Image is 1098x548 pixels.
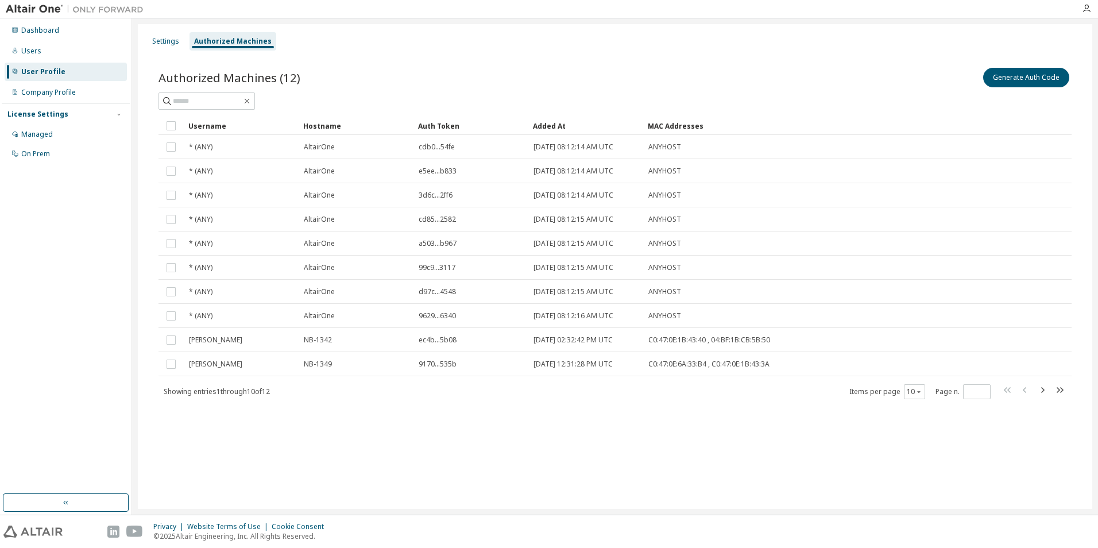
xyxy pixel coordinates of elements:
[419,360,457,369] span: 9170...535b
[935,384,991,399] span: Page n.
[648,215,681,224] span: ANYHOST
[187,522,272,531] div: Website Terms of Use
[304,142,335,152] span: AltairOne
[152,37,179,46] div: Settings
[533,263,613,272] span: [DATE] 08:12:15 AM UTC
[21,149,50,159] div: On Prem
[419,215,456,224] span: cd85...2582
[648,335,770,345] span: C0:47:0E:1B:43:40 , 04:BF:1B:CB:5B:50
[189,360,242,369] span: [PERSON_NAME]
[648,239,681,248] span: ANYHOST
[189,142,212,152] span: * (ANY)
[419,335,457,345] span: ec4b...5b08
[304,287,335,296] span: AltairOne
[648,167,681,176] span: ANYHOST
[153,522,187,531] div: Privacy
[533,117,639,135] div: Added At
[3,526,63,538] img: altair_logo.svg
[164,387,270,396] span: Showing entries 1 through 10 of 12
[304,215,335,224] span: AltairOne
[648,311,681,321] span: ANYHOST
[849,384,925,399] span: Items per page
[189,191,212,200] span: * (ANY)
[153,531,331,541] p: © 2025 Altair Engineering, Inc. All Rights Reserved.
[533,142,613,152] span: [DATE] 08:12:14 AM UTC
[304,360,332,369] span: NB-1349
[126,526,143,538] img: youtube.svg
[533,167,613,176] span: [DATE] 08:12:14 AM UTC
[648,142,681,152] span: ANYHOST
[304,191,335,200] span: AltairOne
[303,117,409,135] div: Hostname
[983,68,1069,87] button: Generate Auth Code
[419,263,455,272] span: 99c9...3117
[189,167,212,176] span: * (ANY)
[533,287,613,296] span: [DATE] 08:12:15 AM UTC
[648,360,770,369] span: C0:47:0E:6A:33:B4 , C0:47:0E:1B:43:3A
[419,142,455,152] span: cdb0...54fe
[7,110,68,119] div: License Settings
[189,287,212,296] span: * (ANY)
[648,263,681,272] span: ANYHOST
[533,360,613,369] span: [DATE] 12:31:28 PM UTC
[419,239,457,248] span: a503...b967
[419,167,457,176] span: e5ee...b833
[419,311,456,321] span: 9629...6340
[304,263,335,272] span: AltairOne
[21,88,76,97] div: Company Profile
[418,117,524,135] div: Auth Token
[6,3,149,15] img: Altair One
[194,37,272,46] div: Authorized Machines
[533,191,613,200] span: [DATE] 08:12:14 AM UTC
[189,239,212,248] span: * (ANY)
[107,526,119,538] img: linkedin.svg
[304,335,332,345] span: NB-1342
[533,215,613,224] span: [DATE] 08:12:15 AM UTC
[189,311,212,321] span: * (ANY)
[304,167,335,176] span: AltairOne
[648,117,951,135] div: MAC Addresses
[21,67,65,76] div: User Profile
[304,239,335,248] span: AltairOne
[419,191,453,200] span: 3d6c...2ff6
[907,387,922,396] button: 10
[21,47,41,56] div: Users
[419,287,456,296] span: d97c...4548
[272,522,331,531] div: Cookie Consent
[533,239,613,248] span: [DATE] 08:12:15 AM UTC
[21,26,59,35] div: Dashboard
[21,130,53,139] div: Managed
[533,335,613,345] span: [DATE] 02:32:42 PM UTC
[533,311,613,321] span: [DATE] 08:12:16 AM UTC
[189,263,212,272] span: * (ANY)
[304,311,335,321] span: AltairOne
[189,335,242,345] span: [PERSON_NAME]
[648,287,681,296] span: ANYHOST
[648,191,681,200] span: ANYHOST
[158,70,300,86] span: Authorized Machines (12)
[189,215,212,224] span: * (ANY)
[188,117,294,135] div: Username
